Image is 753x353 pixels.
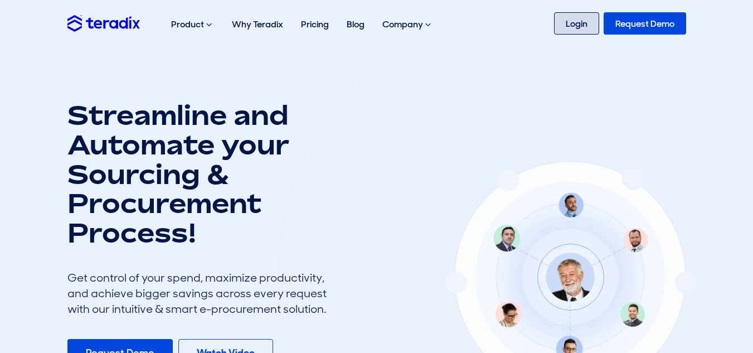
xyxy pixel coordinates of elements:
div: Get control of your spend, maximize productivity, and achieve bigger savings across every request... [67,270,335,317]
a: Blog [338,7,373,42]
div: Product [162,7,223,42]
iframe: Chatbot [679,279,737,337]
h1: Streamline and Automate your Sourcing & Procurement Process! [67,100,335,248]
a: Login [554,12,599,35]
a: Why Teradix [223,7,292,42]
a: Pricing [292,7,338,42]
img: Teradix logo [67,15,140,31]
div: Company [373,7,442,42]
a: Request Demo [604,12,686,35]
